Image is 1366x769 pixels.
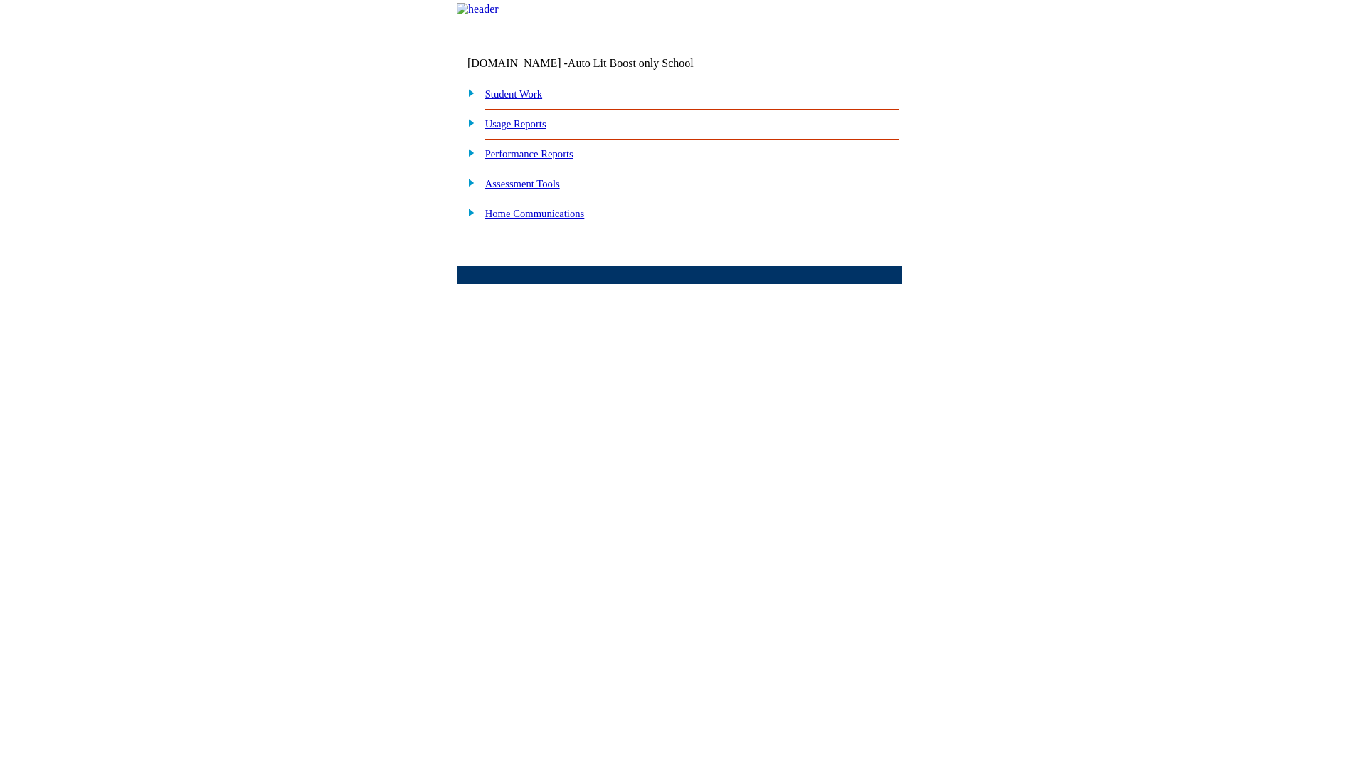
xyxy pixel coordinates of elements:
[485,88,542,100] a: Student Work
[460,206,475,219] img: plus.gif
[457,3,499,16] img: header
[568,57,694,69] nobr: Auto Lit Boost only School
[467,57,729,70] td: [DOMAIN_NAME] -
[485,208,585,219] a: Home Communications
[460,86,475,99] img: plus.gif
[485,148,573,159] a: Performance Reports
[460,146,475,159] img: plus.gif
[485,178,560,189] a: Assessment Tools
[485,118,546,130] a: Usage Reports
[460,176,475,189] img: plus.gif
[460,116,475,129] img: plus.gif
